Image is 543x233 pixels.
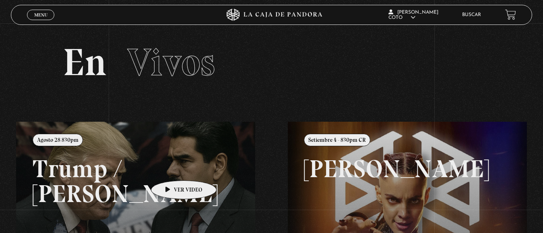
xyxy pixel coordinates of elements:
[388,10,438,20] span: [PERSON_NAME] coto
[505,9,516,20] a: View your shopping cart
[462,12,481,17] a: Buscar
[63,43,480,82] h2: En
[31,19,50,25] span: Cerrar
[127,39,215,85] span: Vivos
[34,12,47,17] span: Menu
